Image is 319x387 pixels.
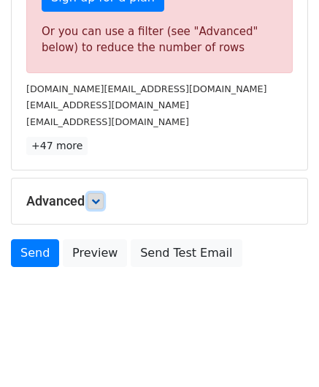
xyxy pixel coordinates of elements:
a: Send [11,239,59,267]
small: [EMAIL_ADDRESS][DOMAIN_NAME] [26,116,189,127]
div: Or you can use a filter (see "Advanced" below) to reduce the number of rows [42,23,277,56]
small: [EMAIL_ADDRESS][DOMAIN_NAME] [26,99,189,110]
a: Preview [63,239,127,267]
h5: Advanced [26,193,293,209]
a: +47 more [26,137,88,155]
small: [DOMAIN_NAME][EMAIL_ADDRESS][DOMAIN_NAME] [26,83,266,94]
iframe: Chat Widget [246,317,319,387]
a: Send Test Email [131,239,242,267]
